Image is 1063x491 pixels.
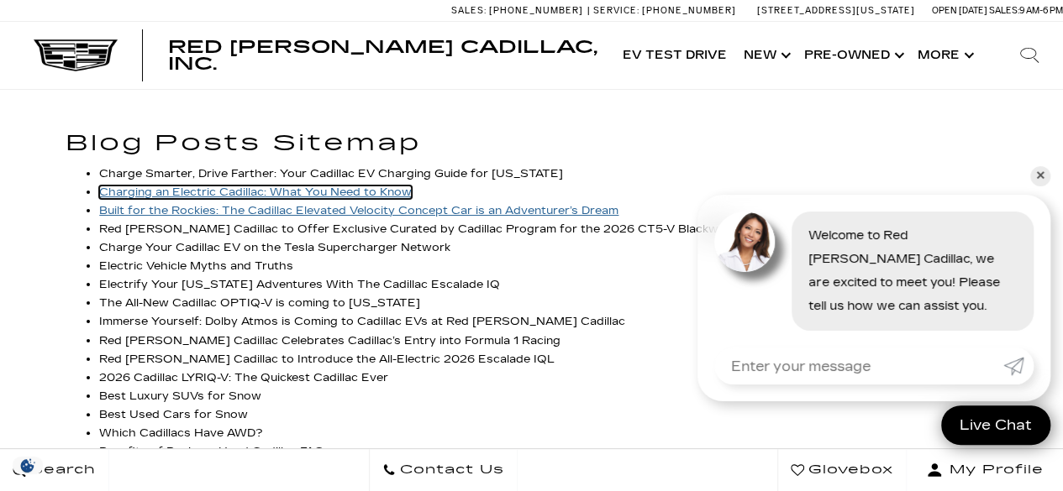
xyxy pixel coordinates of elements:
a: Charge Your Cadillac EV on the Tesla Supercharger Network [99,241,450,254]
a: Sales: [PHONE_NUMBER] [451,6,587,15]
a: Electric Vehicle Myths and Truths [99,259,293,273]
span: Red [PERSON_NAME] Cadillac, Inc. [168,37,597,74]
a: Red [PERSON_NAME] Cadillac to Introduce the All-Electric 2026 Escalade IQL [99,353,555,366]
a: Electrify Your [US_STATE] Adventures With The Cadillac Escalade IQ [99,278,500,291]
a: Submit [1003,347,1034,384]
a: [STREET_ADDRESS][US_STATE] [757,5,915,16]
span: Live Chat [951,415,1040,435]
a: Built for the Rockies: The Cadillac Elevated Velocity Concept Car is an Adventurer’s Dream [99,204,618,217]
a: Immerse Yourself: Dolby Atmos is Coming to Cadillac EVs at Red [PERSON_NAME] Cadillac [99,315,625,328]
a: EV Test Drive [614,22,735,89]
span: Service: [593,5,639,16]
a: Service: [PHONE_NUMBER] [587,6,740,15]
span: 9 AM-6 PM [1019,5,1063,16]
a: Charge Smarter, Drive Farther: Your Cadillac EV Charging Guide for [US_STATE] [99,167,563,180]
a: Red [PERSON_NAME] Cadillac to Offer Exclusive Curated by Cadillac Program for the 2026 CT5-V Blac... [99,222,735,236]
section: Click to Open Cookie Consent Modal [8,457,47,474]
button: More [909,22,979,89]
span: Sales: [451,5,487,16]
a: Glovebox [777,449,907,491]
a: Charging an Electric Cadillac: What You Need to Know [99,185,412,199]
a: Best Luxury SUVs for Snow [99,389,261,403]
span: Sales: [989,5,1019,16]
a: Red [PERSON_NAME] Cadillac Celebrates Cadillac’s Entry into Formula 1 Racing [99,334,560,347]
span: [PHONE_NUMBER] [642,5,736,16]
a: Which Cadillacs Have AWD? [99,426,263,440]
a: Red [PERSON_NAME] Cadillac, Inc. [168,39,597,72]
button: Open user profile menu [907,449,1063,491]
img: Cadillac Dark Logo with Cadillac White Text [34,39,118,71]
span: Contact Us [396,458,504,482]
a: 2026 Cadillac LYRIQ-V: The Quickest Cadillac Ever [99,371,388,384]
span: Glovebox [804,458,893,482]
span: My Profile [943,458,1044,482]
div: Welcome to Red [PERSON_NAME] Cadillac, we are excited to meet you! Please tell us how we can assi... [792,212,1034,331]
input: Enter your message [714,347,1003,384]
span: Open [DATE] [932,5,987,16]
a: Pre-Owned [796,22,909,89]
a: Contact Us [369,449,518,491]
span: [PHONE_NUMBER] [489,5,583,16]
a: The All-New Cadillac OPTIQ-V is coming to [US_STATE] [99,296,420,310]
a: Live Chat [941,405,1050,445]
img: Opt-Out Icon [8,457,47,474]
a: New [735,22,796,89]
a: Benefits of Buying a Used Cadillac FAQs [99,445,331,458]
h1: Blog Posts Sitemap [66,132,997,156]
img: Agent profile photo [714,212,775,272]
span: Search [26,458,96,482]
a: Best Used Cars for Snow [99,408,248,421]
